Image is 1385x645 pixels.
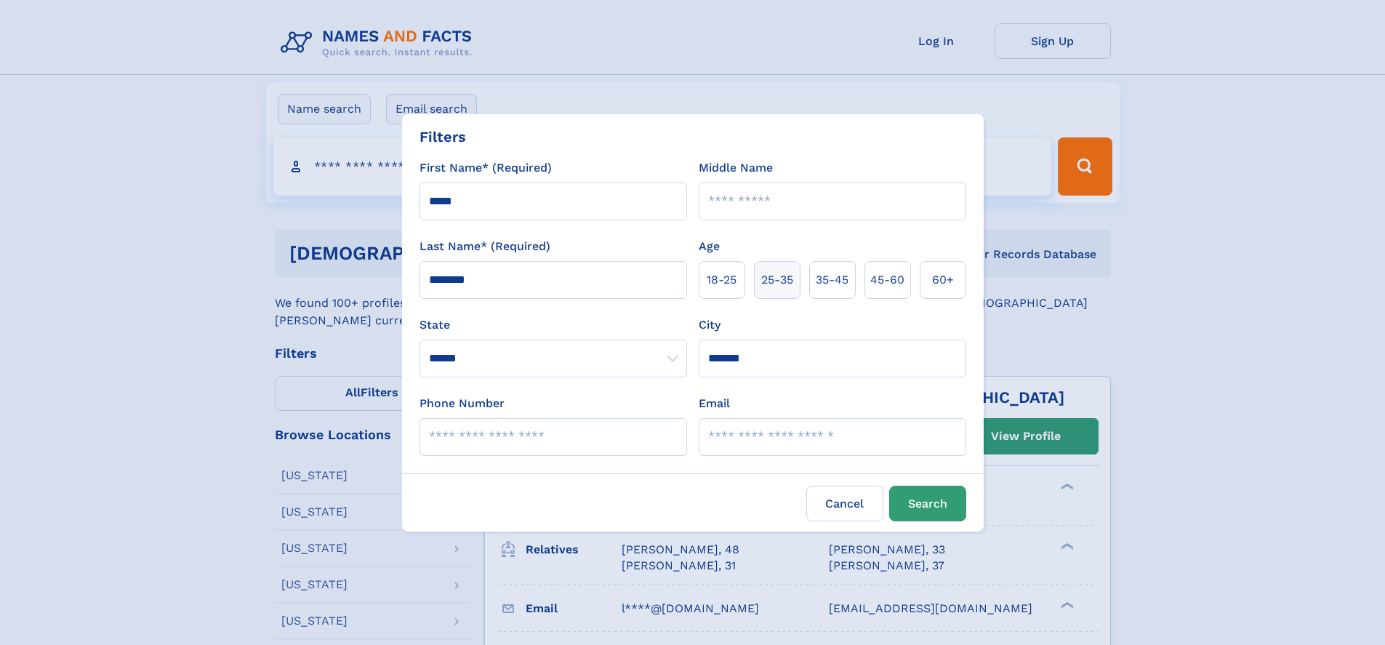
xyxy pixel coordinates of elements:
[889,486,966,521] button: Search
[932,271,954,289] span: 60+
[816,271,848,289] span: 35‑45
[699,238,720,255] label: Age
[761,271,793,289] span: 25‑35
[419,395,505,412] label: Phone Number
[419,126,466,148] div: Filters
[419,159,552,177] label: First Name* (Required)
[419,238,550,255] label: Last Name* (Required)
[806,486,883,521] label: Cancel
[699,316,720,334] label: City
[870,271,904,289] span: 45‑60
[699,395,730,412] label: Email
[419,316,687,334] label: State
[699,159,773,177] label: Middle Name
[707,271,736,289] span: 18‑25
